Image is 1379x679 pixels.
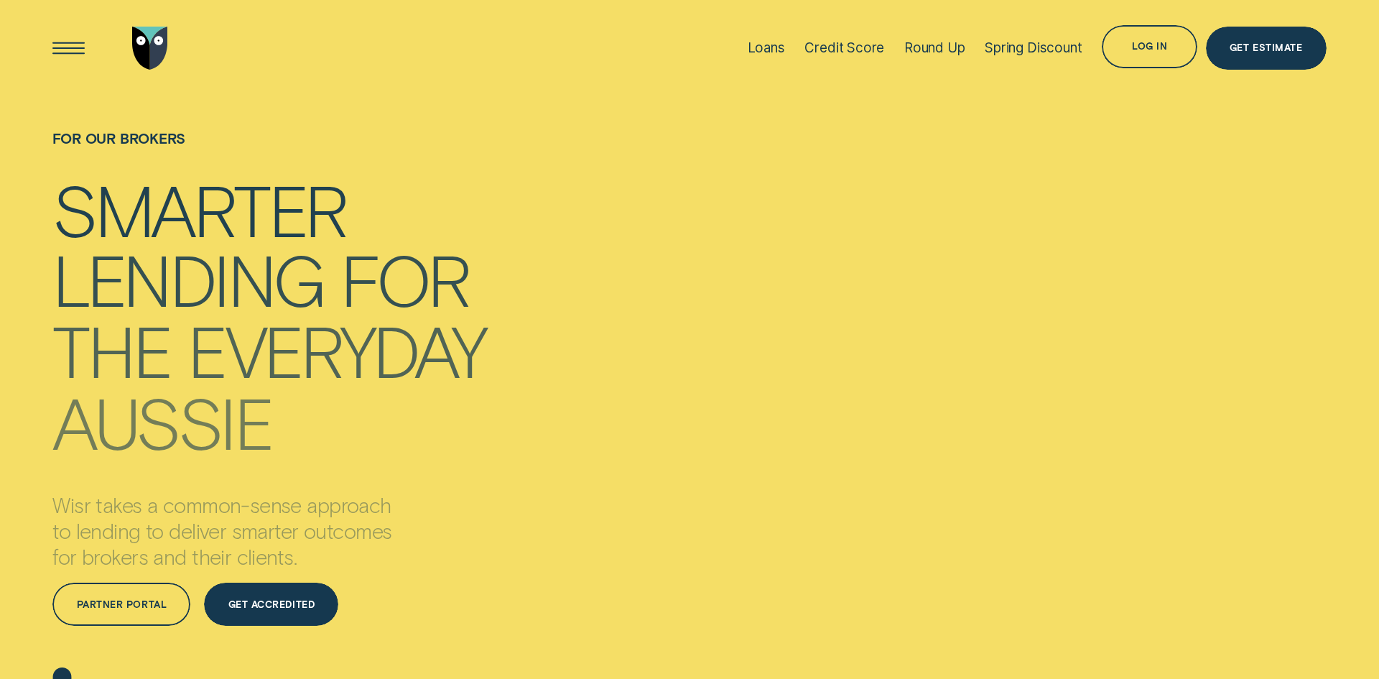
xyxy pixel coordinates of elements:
[985,40,1082,56] div: Spring Discount
[1102,25,1197,68] button: Log in
[47,27,90,70] button: Open Menu
[52,388,271,455] div: Aussie
[132,27,168,70] img: Wisr
[52,316,171,383] div: the
[52,583,190,626] a: Partner Portal
[804,40,884,56] div: Credit Score
[187,316,485,383] div: everyday
[52,174,485,441] h4: Smarter lending for the everyday Aussie
[204,583,338,626] a: Get Accredited
[904,40,965,56] div: Round Up
[340,245,469,312] div: for
[52,131,485,175] h1: For Our Brokers
[748,40,785,56] div: Loans
[52,175,346,242] div: Smarter
[1206,27,1327,70] a: Get Estimate
[52,491,468,569] p: Wisr takes a common-sense approach to lending to deliver smarter outcomes for brokers and their c...
[52,245,324,312] div: lending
